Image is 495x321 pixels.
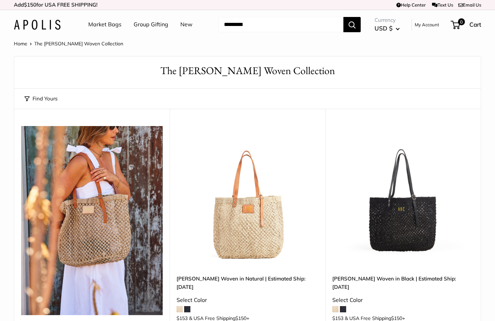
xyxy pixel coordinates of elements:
a: Mercado Woven in Natural | Estimated Ship: Oct. 19thMercado Woven in Natural | Estimated Ship: Oc... [177,126,318,268]
span: Cart [469,21,481,28]
span: $150 [24,1,36,8]
a: New [180,19,192,30]
span: 0 [458,18,465,25]
a: [PERSON_NAME] Woven in Black | Estimated Ship: [DATE] [332,275,474,291]
button: USD $ [375,23,400,34]
a: Group Gifting [134,19,168,30]
a: Mercado Woven in Black | Estimated Ship: Oct. 19thMercado Woven in Black | Estimated Ship: Oct. 19th [332,126,474,268]
img: Mercado Woven — Handwoven from 100% golden jute by artisan women taking over 20 hours to craft. [21,126,163,315]
img: Mercado Woven in Natural | Estimated Ship: Oct. 19th [177,126,318,268]
a: My Account [415,20,439,29]
img: Mercado Woven in Black | Estimated Ship: Oct. 19th [332,126,474,268]
a: 0 Cart [451,19,481,30]
a: Market Bags [88,19,121,30]
span: Currency [375,15,400,25]
a: [PERSON_NAME] Woven in Natural | Estimated Ship: [DATE] [177,275,318,291]
div: Select Color [177,295,318,305]
img: Apolis [14,20,61,30]
a: Home [14,41,27,47]
span: & USA Free Shipping + [189,316,249,321]
div: Select Color [332,295,474,305]
a: Help Center [396,2,426,8]
nav: Breadcrumb [14,39,123,48]
h1: The [PERSON_NAME] Woven Collection [25,63,470,78]
a: Email Us [458,2,481,8]
span: USD $ [375,25,393,32]
input: Search... [218,17,343,32]
button: Search [343,17,361,32]
a: Text Us [432,2,453,8]
span: The [PERSON_NAME] Woven Collection [34,41,123,47]
button: Find Yours [25,94,57,104]
span: & USA Free Shipping + [345,316,405,321]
